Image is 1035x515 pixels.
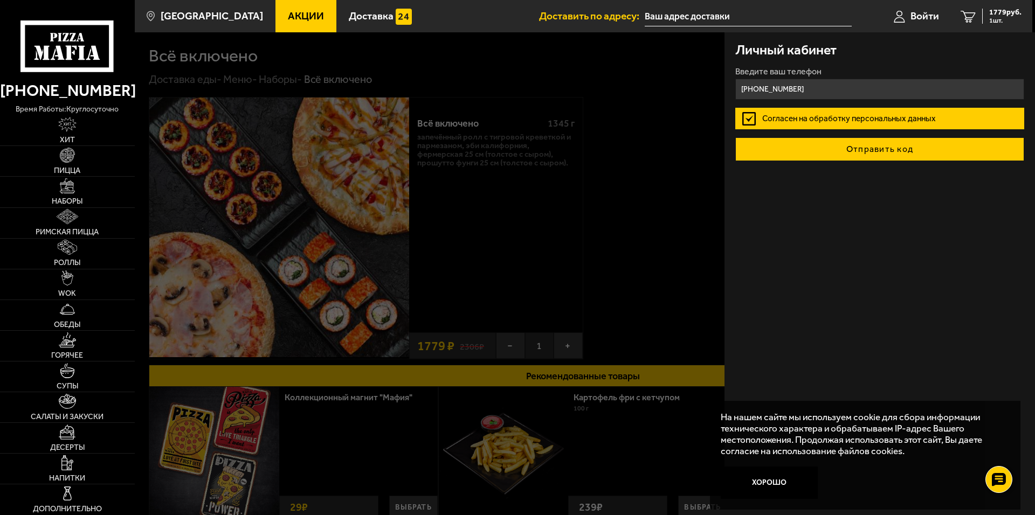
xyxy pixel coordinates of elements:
label: Введите ваш телефон [735,67,1024,76]
img: 15daf4d41897b9f0e9f617042186c801.svg [396,9,412,25]
span: Горячее [51,352,83,359]
input: Ваш адрес доставки [645,6,852,26]
span: Роллы [54,259,80,267]
p: На нашем сайте мы используем cookie для сбора информации технического характера и обрабатываем IP... [721,412,1003,456]
span: Доставка [349,11,394,21]
span: Супы [57,382,78,390]
span: [GEOGRAPHIC_DATA] [161,11,263,21]
span: 1 шт. [989,17,1022,24]
span: Наборы [52,198,82,205]
span: Десерты [50,444,85,451]
h3: Личный кабинет [735,43,837,57]
label: Согласен на обработку персональных данных [735,108,1024,129]
span: Салаты и закуски [31,413,103,421]
span: Акции [288,11,324,21]
span: Доставить по адресу: [539,11,645,21]
span: Дополнительно [33,505,102,513]
span: Пицца [54,167,80,175]
span: Хит [60,136,75,144]
span: WOK [58,290,76,297]
span: Римская пицца [36,228,99,236]
span: Напитки [49,475,85,482]
button: Хорошо [721,467,818,499]
button: Отправить код [735,137,1024,161]
span: Войти [910,11,939,21]
span: 1779 руб. [989,9,1022,16]
span: Обеды [54,321,80,329]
